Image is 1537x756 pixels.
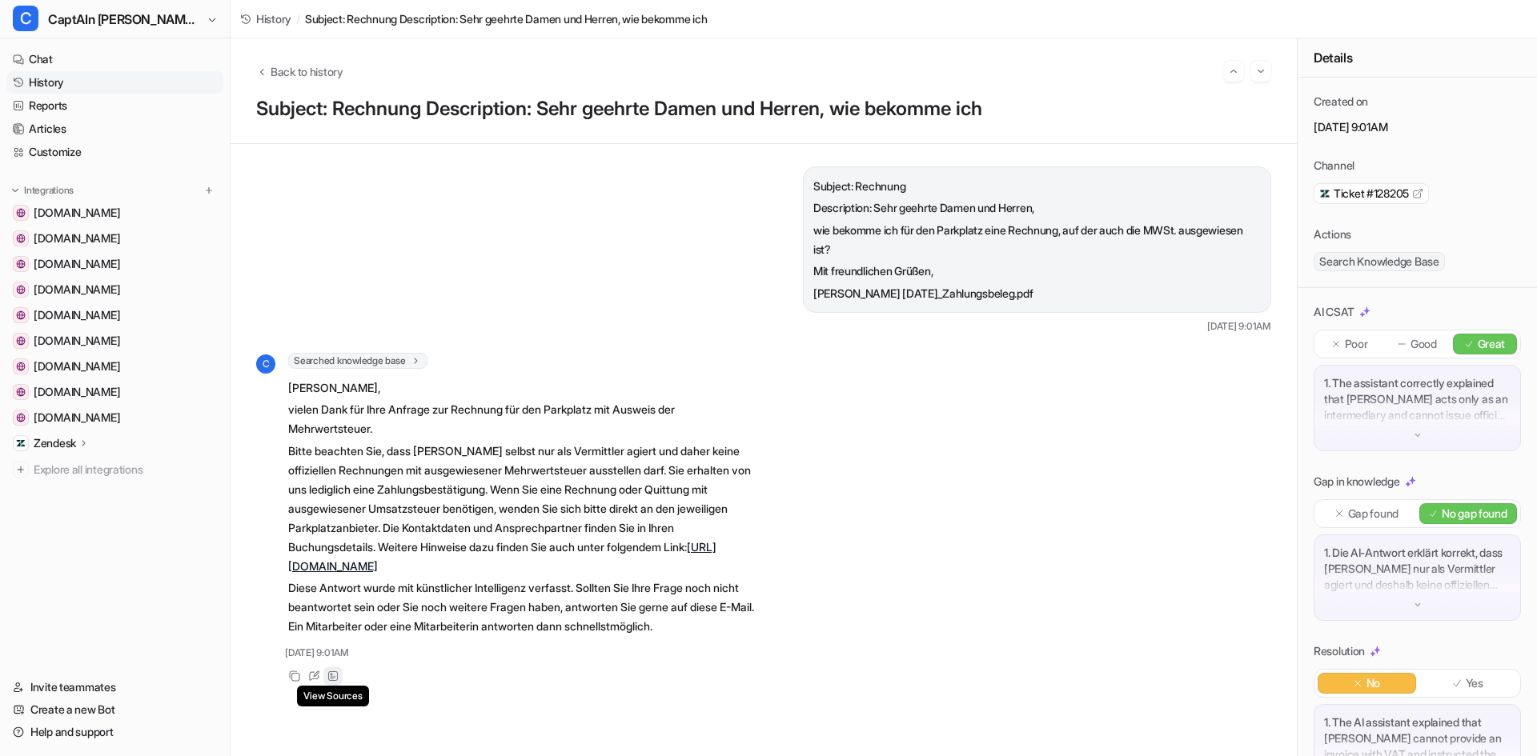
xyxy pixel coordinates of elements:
[34,282,120,298] span: [DOMAIN_NAME]
[1255,64,1266,78] img: Next session
[6,253,223,275] a: www.inselfaehre.de[DOMAIN_NAME]
[48,8,203,30] span: CaptAIn [PERSON_NAME] | Zendesk Tickets
[1314,226,1351,242] p: Actions
[34,384,120,400] span: [DOMAIN_NAME]
[203,185,215,196] img: menu_add.svg
[297,686,368,706] span: View Sources
[1324,545,1511,593] p: 1. Die AI-Antwort erklärt korrekt, dass [PERSON_NAME] nur als Vermittler agiert und deshalb keine...
[305,10,707,27] span: Subject: Rechnung Description: Sehr geehrte Damen und Herren, wie bekomme ich
[1319,188,1330,199] img: zendesk
[16,259,26,269] img: www.inselfaehre.de
[1348,506,1399,522] p: Gap found
[16,310,26,320] img: www.nordsee-bike.de
[6,141,223,163] a: Customize
[6,698,223,721] a: Create a new Bot
[271,63,343,80] span: Back to history
[34,256,120,272] span: [DOMAIN_NAME]
[288,578,756,636] p: Diese Antwort wurde mit künstlicher Intelligenz verfasst. Sollten Sie Ihre Frage noch nicht beant...
[288,400,756,438] p: vielen Dank für Ihre Anfrage zur Rechnung für den Parkplatz mit Ausweis der Mehrwertsteuer.
[1207,319,1271,334] span: [DATE] 9:01AM
[6,71,223,94] a: History
[1314,643,1365,659] p: Resolution
[1314,94,1368,110] p: Created on
[6,94,223,117] a: Reports
[34,358,120,374] span: [DOMAIN_NAME]
[6,304,223,326] a: www.nordsee-bike.de[DOMAIN_NAME]
[34,333,120,349] span: [DOMAIN_NAME]
[6,721,223,743] a: Help and support
[24,184,74,197] p: Integrations
[34,307,120,323] span: [DOMAIN_NAME]
[1412,599,1423,610] img: down-arrow
[16,336,26,346] img: www.inselbus-norderney.de
[1411,336,1437,352] p: Good
[1324,375,1511,423] p: 1. The assistant correctly explained that [PERSON_NAME] acts only as an intermediary and cannot i...
[288,353,427,369] span: Searched knowledge base
[256,98,1271,121] h1: Subject: Rechnung Description: Sehr geehrte Damen und Herren, wie bekomme ich
[16,362,26,371] img: www.inselparker.de
[16,234,26,243] img: www.frisonaut.de
[288,378,756,398] p: [PERSON_NAME],
[256,10,291,27] span: History
[288,540,716,573] a: [URL][DOMAIN_NAME]
[1314,158,1354,174] p: Channel
[285,646,349,660] span: [DATE] 9:01AM
[813,284,1261,303] p: [PERSON_NAME] [DATE]_Zahlungsbeleg.pdf
[34,230,120,246] span: [DOMAIN_NAME]
[1412,430,1423,441] img: down-arrow
[6,406,223,429] a: www.inselflieger.de[DOMAIN_NAME]
[1314,252,1445,271] span: Search Knowledge Base
[6,355,223,378] a: www.inselparker.de[DOMAIN_NAME]
[6,676,223,698] a: Invite teammates
[256,354,275,374] span: C
[288,442,756,576] p: Bitte beachten Sie, dass [PERSON_NAME] selbst nur als Vermittler agiert und daher keine offiziell...
[813,262,1261,281] p: Mit freundlichen Grüßen,
[6,118,223,140] a: Articles
[296,10,300,27] span: /
[13,462,29,478] img: explore all integrations
[1478,336,1506,352] p: Great
[813,177,1261,196] p: Subject: Rechnung
[1334,186,1409,202] span: Ticket #128205
[16,208,26,218] img: www.inselexpress.de
[813,221,1261,259] p: wie bekomme ich für den Parkplatz eine Rechnung, auf der auch die MWSt. ausgewiesen ist?
[6,381,223,403] a: www.inseltouristik.de[DOMAIN_NAME]
[1250,61,1271,82] button: Go to next session
[6,182,78,198] button: Integrations
[1228,64,1239,78] img: Previous session
[10,185,21,196] img: expand menu
[1442,506,1507,522] p: No gap found
[1223,61,1244,82] button: Go to previous session
[1319,186,1423,202] a: Ticket #128205
[6,48,223,70] a: Chat
[34,410,120,426] span: [DOMAIN_NAME]
[16,438,26,448] img: Zendesk
[6,458,223,481] a: Explore all integrations
[6,227,223,250] a: www.frisonaut.de[DOMAIN_NAME]
[16,285,26,294] img: www.inselfracht.de
[1366,675,1380,691] p: No
[16,413,26,422] img: www.inselflieger.de
[256,63,343,80] button: Back to history
[34,205,120,221] span: [DOMAIN_NAME]
[34,435,76,451] p: Zendesk
[813,198,1261,218] p: Description: Sehr geehrte Damen und Herren,
[13,6,38,31] span: C
[16,387,26,397] img: www.inseltouristik.de
[6,330,223,352] a: www.inselbus-norderney.de[DOMAIN_NAME]
[6,278,223,301] a: www.inselfracht.de[DOMAIN_NAME]
[240,10,291,27] a: History
[1314,474,1400,490] p: Gap in knowledge
[1298,38,1537,78] div: Details
[34,457,217,482] span: Explore all integrations
[1314,304,1354,320] p: AI CSAT
[1466,675,1483,691] p: Yes
[6,202,223,224] a: www.inselexpress.de[DOMAIN_NAME]
[1314,119,1521,135] p: [DATE] 9:01AM
[1345,336,1368,352] p: Poor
